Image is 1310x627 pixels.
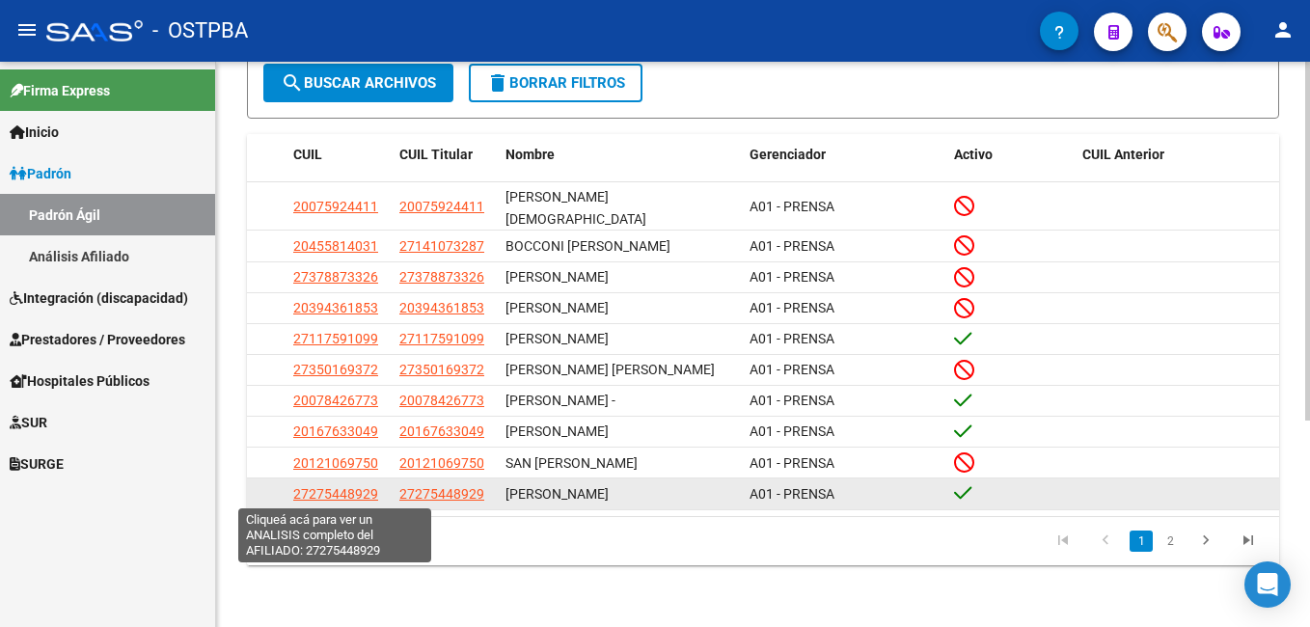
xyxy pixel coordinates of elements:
span: 27141073287 [399,238,484,254]
span: 27350169372 [293,362,378,377]
datatable-header-cell: CUIL Anterior [1075,134,1280,176]
span: 20394361853 [399,300,484,315]
span: A01 - PRENSA [750,269,834,285]
span: [PERSON_NAME] [505,269,609,285]
span: Prestadores / Proveedores [10,329,185,350]
span: Padrón [10,163,71,184]
span: [PERSON_NAME] - [505,393,615,408]
span: Hospitales Públicos [10,370,150,392]
datatable-header-cell: Nombre [498,134,742,176]
li: page 1 [1127,525,1156,558]
span: 20075924411 [293,199,378,214]
span: A01 - PRENSA [750,393,834,408]
span: Activo [954,147,993,162]
a: go to previous page [1087,531,1124,552]
button: Buscar Archivos [263,64,453,102]
span: 27350169372 [399,362,484,377]
span: - OSTPBA [152,10,248,52]
button: Borrar Filtros [469,64,642,102]
span: A01 - PRENSA [750,486,834,502]
span: Borrar Filtros [486,74,625,92]
span: CUIL Titular [399,147,473,162]
span: A01 - PRENSA [750,238,834,254]
span: 27275448929 [293,486,378,502]
span: BOCCONI [PERSON_NAME] [505,238,670,254]
mat-icon: search [281,71,304,95]
span: [PERSON_NAME][DEMOGRAPHIC_DATA] [505,189,646,227]
span: A01 - PRENSA [750,300,834,315]
a: 1 [1130,531,1153,552]
span: 27378873326 [399,269,484,285]
span: Firma Express [10,80,110,101]
li: page 2 [1156,525,1185,558]
datatable-header-cell: CUIL [286,134,392,176]
span: A01 - PRENSA [750,331,834,346]
a: 2 [1159,531,1182,552]
span: [PERSON_NAME] [505,423,609,439]
span: SURGE [10,453,64,475]
span: 27378873326 [293,269,378,285]
span: A01 - PRENSA [750,455,834,471]
span: 20121069750 [399,455,484,471]
datatable-header-cell: CUIL Titular [392,134,498,176]
span: [PERSON_NAME] [505,300,609,315]
span: SAN [PERSON_NAME] [505,455,638,471]
span: Nombre [505,147,555,162]
mat-icon: menu [15,18,39,41]
datatable-header-cell: Activo [946,134,1075,176]
span: SUR [10,412,47,433]
span: Integración (discapacidad) [10,287,188,309]
span: 27275448929 [399,486,484,502]
span: A01 - PRENSA [750,362,834,377]
span: Inicio [10,122,59,143]
span: [PERSON_NAME] [505,331,609,346]
mat-icon: delete [486,71,509,95]
span: A01 - PRENSA [750,199,834,214]
span: CUIL Anterior [1082,147,1164,162]
span: 27117591099 [399,331,484,346]
span: Buscar Archivos [281,74,436,92]
mat-icon: person [1271,18,1295,41]
div: 15 total [247,517,450,565]
span: 20075924411 [399,199,484,214]
span: 20394361853 [293,300,378,315]
span: 20167633049 [399,423,484,439]
span: 20121069750 [293,455,378,471]
span: 20078426773 [293,393,378,408]
span: 27117591099 [293,331,378,346]
a: go to next page [1187,531,1224,552]
span: [PERSON_NAME] [505,486,609,502]
span: CUIL [293,147,322,162]
a: go to last page [1230,531,1267,552]
span: 20455814031 [293,238,378,254]
span: Gerenciador [750,147,826,162]
span: [PERSON_NAME] [PERSON_NAME] [505,362,715,377]
span: A01 - PRENSA [750,423,834,439]
datatable-header-cell: Gerenciador [742,134,947,176]
div: Open Intercom Messenger [1244,561,1291,608]
span: 20167633049 [293,423,378,439]
span: 20078426773 [399,393,484,408]
a: go to first page [1045,531,1081,552]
